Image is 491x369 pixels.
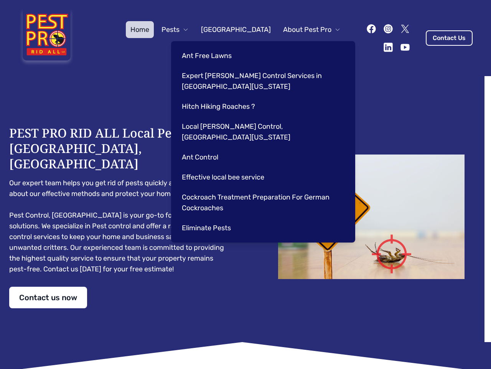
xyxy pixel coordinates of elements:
a: Blog [284,38,307,55]
a: Ant Free Lawns [177,47,346,64]
a: Contact Us [426,30,473,46]
a: Contact us now [9,287,87,308]
a: Expert [PERSON_NAME] Control Services in [GEOGRAPHIC_DATA][US_STATE] [177,67,346,95]
a: Home [126,21,154,38]
a: Local [PERSON_NAME] Control, [GEOGRAPHIC_DATA][US_STATE] [177,118,346,146]
a: Contact [310,38,345,55]
a: Cockroach Treatment Preparation For German Cockroaches [177,189,346,216]
h1: PEST PRO RID ALL Local Pest Control [GEOGRAPHIC_DATA], [GEOGRAPHIC_DATA] [9,125,230,171]
button: About Pest Pro [278,21,345,38]
img: Pest Pro Rid All [18,9,75,67]
a: Ant Control [177,149,346,166]
img: Dead cockroach on floor with caution sign pest control [261,155,482,279]
button: Pests [157,21,193,38]
a: Eliminate Pests [177,219,346,236]
a: Hitch Hiking Roaches ? [177,98,346,115]
a: Effective local bee service [177,169,346,186]
span: Pests [161,24,180,35]
pre: Our expert team helps you get rid of pests quickly and safely. Learn about our effective methods ... [9,178,230,274]
button: Pest Control Community B2B [169,38,281,55]
span: About Pest Pro [283,24,331,35]
a: [GEOGRAPHIC_DATA] [196,21,275,38]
